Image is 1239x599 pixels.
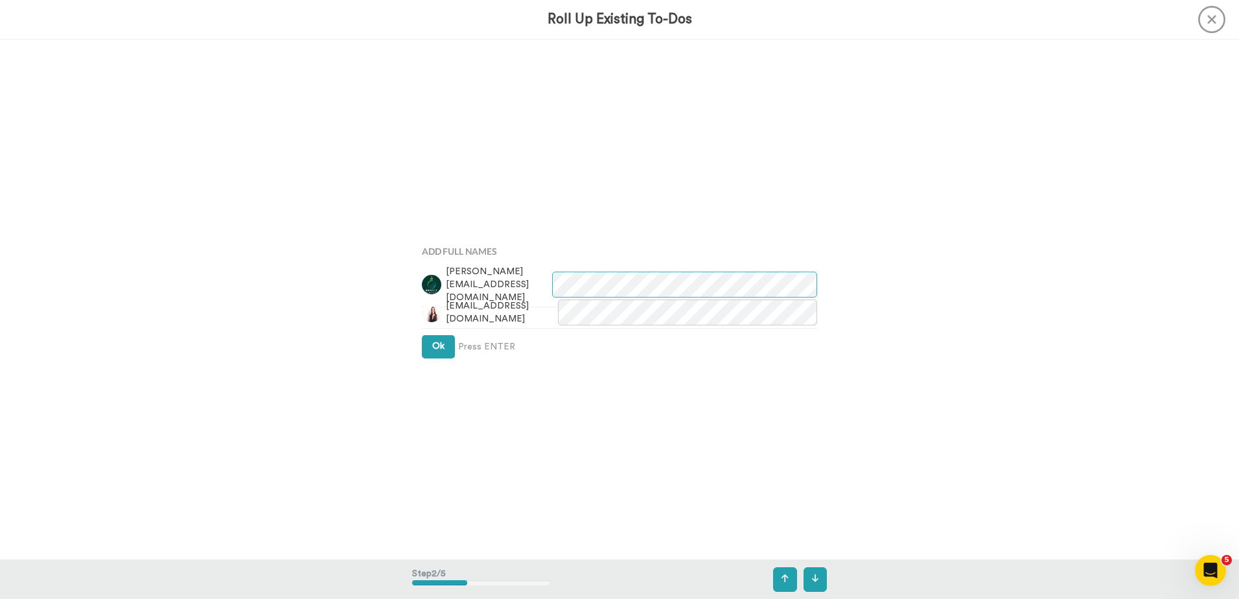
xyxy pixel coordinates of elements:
[446,299,558,325] span: [EMAIL_ADDRESS][DOMAIN_NAME]
[422,275,441,294] img: 4c5d2e04-53df-4714-a495-ab144e0dcc0a.jpg
[432,342,445,351] span: Ok
[1195,555,1226,586] iframe: Intercom live chat
[412,561,550,598] div: Step 2 / 5
[422,303,441,322] img: 2779a6e5-273c-4de4-a1f9-ab063da4f876.jpg
[422,246,817,256] h4: Add Full Names
[422,335,455,358] button: Ok
[458,340,515,353] span: Press ENTER
[1222,555,1232,565] span: 5
[446,265,552,304] span: [PERSON_NAME][EMAIL_ADDRESS][DOMAIN_NAME]
[548,12,692,27] h3: Roll Up Existing To-Dos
